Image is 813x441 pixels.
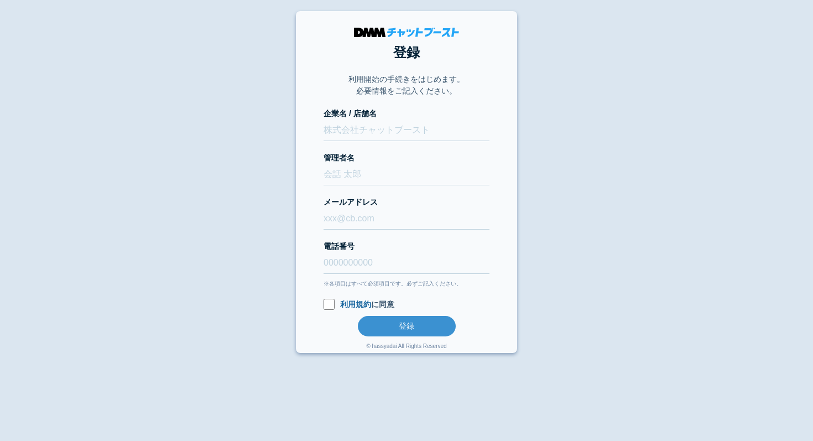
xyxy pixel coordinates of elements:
[324,299,489,310] label: に同意
[324,279,489,288] div: ※各項目はすべて必須項目です。必ずご記入ください。
[324,120,489,141] input: 株式会社チャットブースト
[348,74,465,97] p: 利用開始の手続きをはじめます。 必要情報をご記入ください。
[324,43,489,63] h1: 登録
[324,208,489,230] input: xxx@cb.com
[324,152,489,164] label: 管理者名
[340,300,371,309] a: 利用規約
[354,28,459,37] img: DMMチャットブースト
[324,108,489,120] label: 企業名 / 店舗名
[324,241,489,252] label: 電話番号
[324,196,489,208] label: メールアドレス
[366,342,446,353] div: © hassyadai All Rights Reserved
[324,164,489,185] input: 会話 太郎
[358,316,456,336] button: 登録
[324,252,489,274] input: 0000000000
[324,299,335,310] input: 利用規約に同意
